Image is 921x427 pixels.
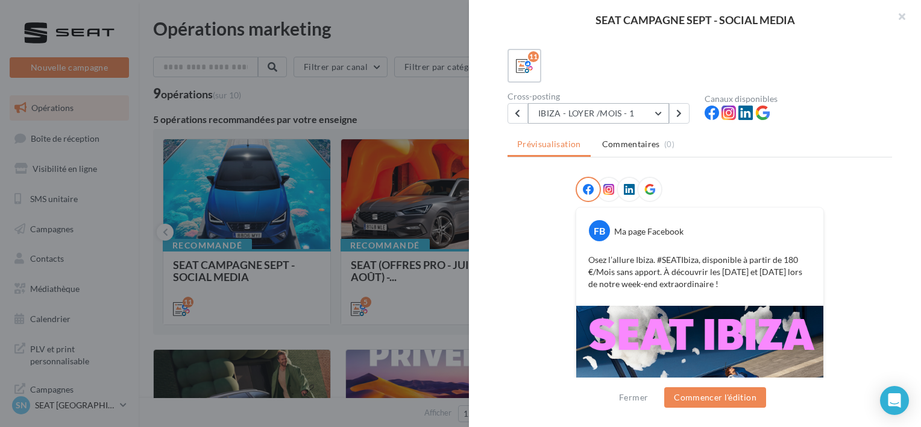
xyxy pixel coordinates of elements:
[705,95,892,103] div: Canaux disponibles
[488,14,902,25] div: SEAT CAMPAGNE SEPT - SOCIAL MEDIA
[614,390,653,405] button: Fermer
[880,386,909,415] div: Open Intercom Messenger
[664,387,766,408] button: Commencer l'édition
[528,51,539,62] div: 11
[508,92,695,101] div: Cross-posting
[614,226,684,238] div: Ma page Facebook
[528,103,669,124] button: IBIZA - LOYER /MOIS - 1
[602,138,660,150] span: Commentaires
[589,220,610,241] div: FB
[664,139,674,149] span: (0)
[588,254,811,290] p: Osez l’allure Ibiza. #SEATIbiza, disponible à partir de 180 €/Mois sans apport. À découvrir les [...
